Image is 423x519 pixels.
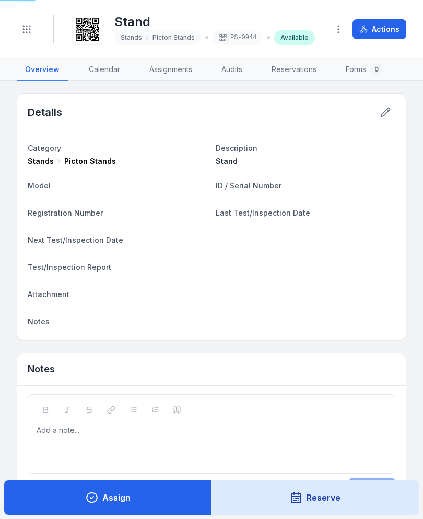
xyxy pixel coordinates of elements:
span: Stands [28,156,54,167]
div: Available [274,30,315,45]
button: Actions [352,19,406,39]
a: Overview [17,59,68,81]
a: Audits [213,59,251,81]
button: Assign [4,480,212,515]
button: Toggle navigation [17,19,37,39]
h1: Stand [114,14,315,30]
span: Last Test/Inspection Date [216,208,310,217]
span: Registration Number [28,208,103,217]
span: Stands [121,33,142,42]
a: Reservations [263,59,325,81]
span: Notes [28,317,50,326]
button: Reserve [211,480,419,515]
h3: Notes [28,362,55,376]
span: Stand [216,157,238,166]
span: Next Test/Inspection Date [28,235,123,244]
span: Model [28,181,51,190]
h2: Details [28,105,62,120]
a: Forms0 [337,59,391,81]
a: Calendar [80,59,128,81]
div: PS-0944 [213,30,263,45]
span: Category [28,144,61,152]
a: Assignments [141,59,201,81]
span: Description [216,144,257,152]
span: Picton Stands [152,33,195,42]
div: 0 [370,63,383,76]
span: ID / Serial Number [216,181,281,190]
span: Picton Stands [64,156,116,167]
span: Attachment [28,290,69,299]
span: Test/Inspection Report [28,263,111,272]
